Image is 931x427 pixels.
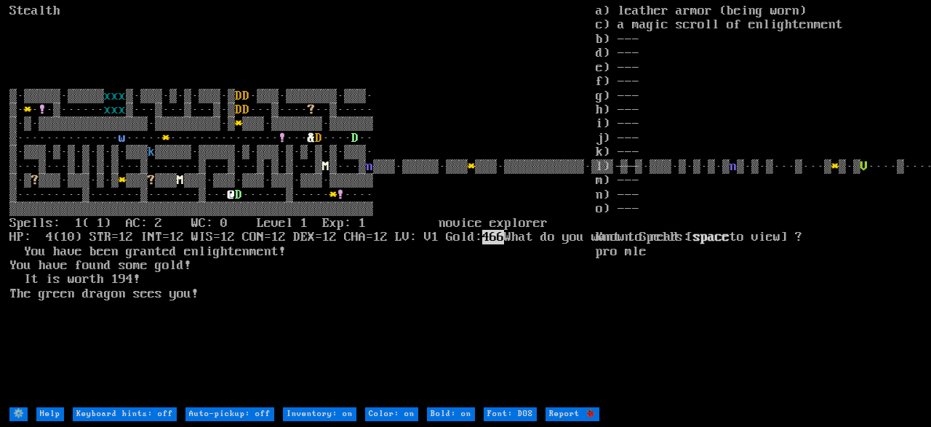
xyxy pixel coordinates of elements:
input: Keyboard hints: off [73,407,177,421]
input: Font: DOS [484,407,537,421]
input: Auto-pickup: off [185,407,274,421]
font: & [308,131,315,145]
input: Color: on [365,407,418,421]
font: @ [228,188,235,202]
font: ? [31,173,39,188]
font: D [351,131,359,145]
font: ! [39,103,46,117]
font: M [322,159,329,174]
font: k [148,145,155,159]
font: ? [308,103,315,117]
font: x [104,103,111,117]
font: x [119,89,126,103]
larn: Stealth ▒·▒▒▒▒▒·▒▒▒▒▒ ▒·▒▒▒·▒·▒·▒▒▒·▒ ·▒▒▒·▒▒▒▒▒▒▒·▒▒▒· ▒· · ·▒······ ▒···▒···▒···▒·▒ ···▒···· ··... [9,4,596,406]
input: Bold: on [427,407,475,421]
font: x [104,89,111,103]
font: D [242,89,249,103]
font: ! [337,188,344,202]
mark: 466 [482,230,504,244]
font: n [366,159,373,174]
stats: a) leather armor (being worn) c) a magic scroll of enlightenment b) --- d) --- e) --- f) --- g) -... [596,4,922,406]
input: Help [36,407,64,421]
font: D [235,188,242,202]
font: D [315,131,322,145]
input: ⚙️ [9,407,28,421]
font: D [235,89,242,103]
font: ! [279,131,286,145]
font: M [177,173,184,188]
font: x [119,103,126,117]
input: Inventory: on [283,407,356,421]
font: x [111,89,119,103]
font: ? [148,173,155,188]
font: x [111,103,119,117]
input: Report 🐞 [546,407,599,421]
font: D [242,103,249,117]
font: w [119,131,126,145]
font: D [235,103,242,117]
